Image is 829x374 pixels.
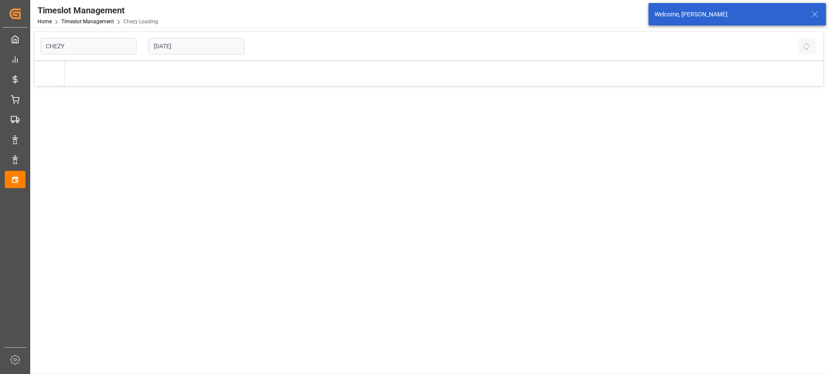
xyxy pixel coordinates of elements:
[61,19,114,25] a: Timeslot Management
[149,38,244,54] input: DD-MM-YYYY
[38,4,158,17] div: Timeslot Management
[41,38,136,54] input: Type to search/select
[655,10,803,19] div: Welcome, [PERSON_NAME]
[38,19,52,25] a: Home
